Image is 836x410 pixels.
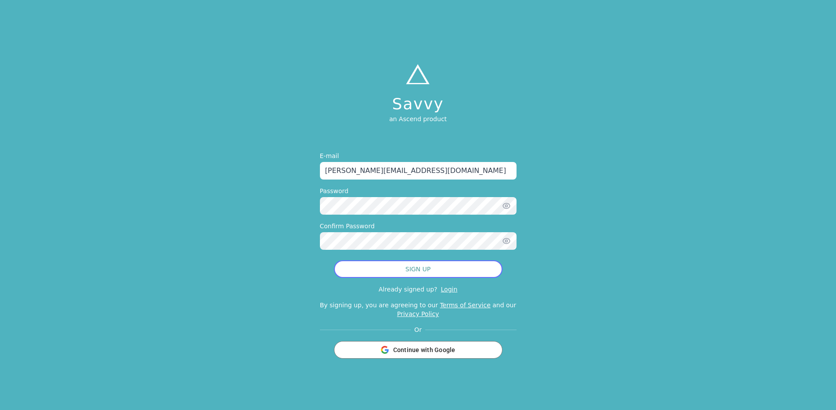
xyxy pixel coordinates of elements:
[320,151,517,160] label: E-mail
[320,301,517,318] p: By signing up, you are agreeing to our and our
[411,325,425,334] span: Or
[320,187,517,195] label: Password
[397,310,439,317] a: Privacy Policy
[393,345,456,354] span: Continue with Google
[389,115,447,123] p: an Ascend product
[389,95,447,113] h1: Savvy
[334,341,502,359] button: Continue with Google
[440,302,490,309] a: Terms of Service
[441,286,458,293] a: Login
[320,222,517,230] label: Confirm Password
[334,260,502,278] button: SIGN UP
[379,286,438,293] p: Already signed up?
[320,162,517,180] input: Enter your email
